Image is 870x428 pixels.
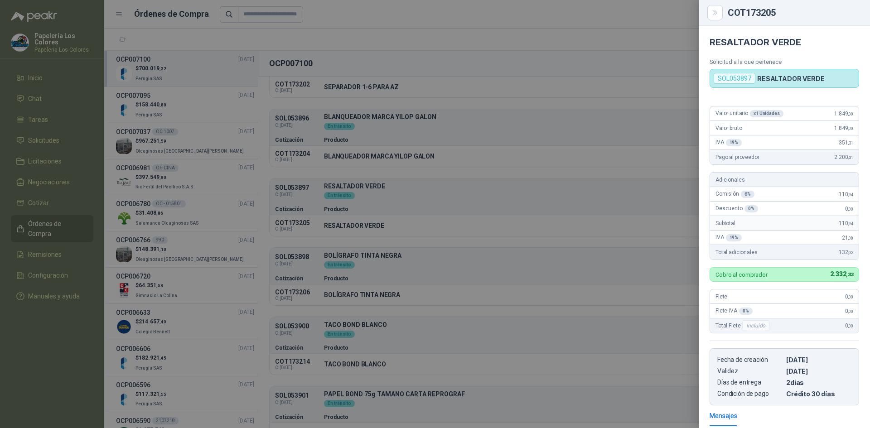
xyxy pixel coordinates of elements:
[710,37,859,48] h4: RESALTADOR VERDE
[726,139,742,146] div: 19 %
[848,126,853,131] span: ,00
[845,293,853,300] span: 0
[717,367,783,375] p: Validez
[848,323,853,328] span: ,00
[848,140,853,145] span: ,31
[715,125,742,131] span: Valor bruto
[710,173,859,187] div: Adicionales
[839,249,853,255] span: 132
[728,8,859,17] div: COT173205
[710,411,737,421] div: Mensajes
[830,270,853,278] span: 2.332
[846,272,853,278] span: ,33
[848,250,853,255] span: ,02
[715,272,768,278] p: Cobro al comprador
[715,220,735,226] span: Subtotal
[715,139,742,146] span: IVA
[717,390,783,398] p: Condición de pago
[786,367,851,375] p: [DATE]
[750,110,783,117] div: x 1 Unidades
[717,379,783,386] p: Días de entrega
[839,139,853,146] span: 351
[715,110,783,117] span: Valor unitario
[848,309,853,314] span: ,00
[834,154,853,160] span: 2.200
[710,245,859,260] div: Total adicionales
[848,192,853,197] span: ,94
[739,308,753,315] div: 0 %
[710,7,720,18] button: Close
[715,205,758,212] span: Descuento
[742,320,769,331] div: Incluido
[715,191,754,198] span: Comisión
[848,221,853,226] span: ,94
[848,111,853,116] span: ,00
[834,125,853,131] span: 1.849
[786,356,851,364] p: [DATE]
[786,390,851,398] p: Crédito 30 días
[710,58,859,65] p: Solicitud a la que pertenece
[715,308,753,315] span: Flete IVA
[757,75,825,82] p: RESALTADOR VERDE
[842,235,853,241] span: 21
[741,191,754,198] div: 6 %
[848,236,853,240] span: ,08
[839,191,853,197] span: 110
[845,308,853,314] span: 0
[715,154,759,160] span: Pago al proveedor
[845,322,853,329] span: 0
[786,379,851,386] p: 2 dias
[744,205,758,212] div: 0 %
[715,320,771,331] span: Total Flete
[839,220,853,226] span: 110
[715,293,727,300] span: Flete
[715,234,742,241] span: IVA
[848,155,853,160] span: ,31
[848,294,853,299] span: ,00
[834,111,853,117] span: 1.849
[717,356,783,364] p: Fecha de creación
[845,206,853,212] span: 0
[714,73,755,84] div: SOL053897
[848,207,853,212] span: ,00
[726,234,742,241] div: 19 %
